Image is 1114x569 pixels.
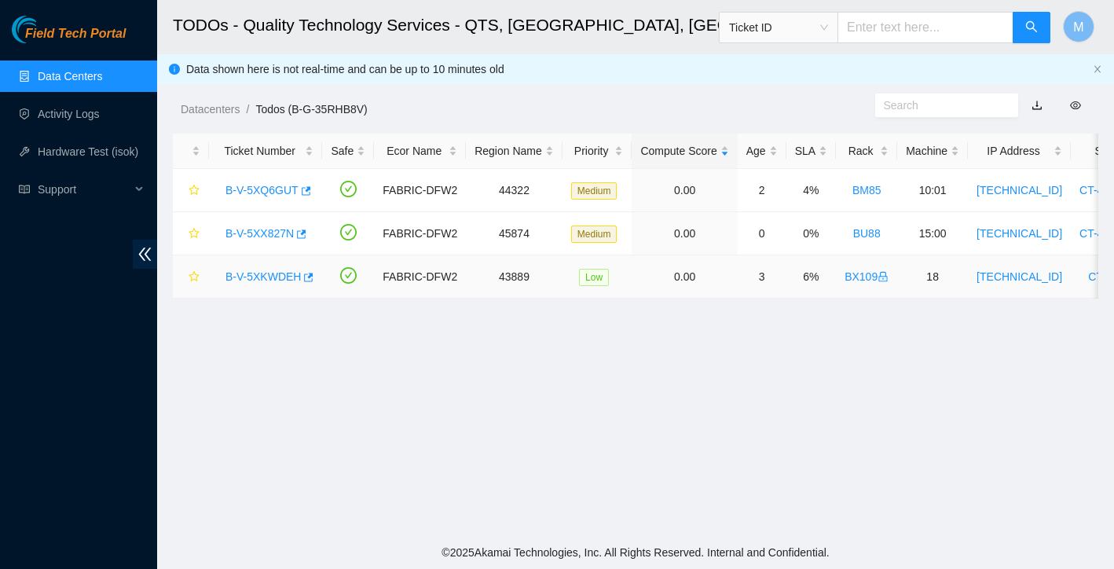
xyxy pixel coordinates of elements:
td: FABRIC-DFW2 [374,169,466,212]
td: 10:01 [897,169,968,212]
td: 4% [786,169,836,212]
a: Akamai TechnologiesField Tech Portal [12,28,126,49]
input: Search [884,97,998,114]
button: star [181,221,200,246]
td: 6% [786,255,836,299]
button: star [181,178,200,203]
img: Akamai Technologies [12,16,79,43]
input: Enter text here... [837,12,1013,43]
span: / [246,103,249,116]
span: Medium [571,226,617,243]
a: Datacenters [181,103,240,116]
a: BM85 [852,184,881,196]
span: star [189,271,200,284]
td: 3 [738,255,786,299]
td: 2 [738,169,786,212]
span: Medium [571,182,617,200]
a: [TECHNICAL_ID] [977,227,1062,240]
td: 18 [897,255,968,299]
a: download [1032,99,1043,112]
a: B-V-5XX827N [225,227,294,240]
td: 0.00 [632,255,737,299]
td: 0 [738,212,786,255]
span: read [19,184,30,195]
a: BU88 [853,227,881,240]
button: download [1020,93,1054,118]
span: Low [579,269,609,286]
span: M [1073,17,1083,37]
button: search [1013,12,1050,43]
td: FABRIC-DFW2 [374,212,466,255]
span: lock [878,271,889,282]
a: B-V-5XKWDEH [225,270,301,283]
td: 45874 [466,212,562,255]
span: search [1025,20,1038,35]
span: Ticket ID [729,16,828,39]
a: BX109lock [845,270,889,283]
td: 0.00 [632,212,737,255]
span: double-left [133,240,157,269]
footer: © 2025 Akamai Technologies, Inc. All Rights Reserved. Internal and Confidential. [157,536,1114,569]
span: Support [38,174,130,205]
a: Activity Logs [38,108,100,120]
td: FABRIC-DFW2 [374,255,466,299]
a: B-V-5XQ6GUT [225,184,299,196]
button: star [181,264,200,289]
span: star [189,228,200,240]
span: Field Tech Portal [25,27,126,42]
a: Todos (B-G-35RHB8V) [255,103,367,116]
span: check-circle [340,181,357,197]
td: 43889 [466,255,562,299]
a: Data Centers [38,70,102,83]
td: 0.00 [632,169,737,212]
span: check-circle [340,267,357,284]
span: close [1093,64,1102,74]
a: [TECHNICAL_ID] [977,270,1062,283]
td: 15:00 [897,212,968,255]
td: 0% [786,212,836,255]
button: M [1063,11,1094,42]
button: close [1093,64,1102,75]
span: check-circle [340,224,357,240]
span: star [189,185,200,197]
a: Hardware Test (isok) [38,145,138,158]
a: [TECHNICAL_ID] [977,184,1062,196]
span: eye [1070,100,1081,111]
td: 44322 [466,169,562,212]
